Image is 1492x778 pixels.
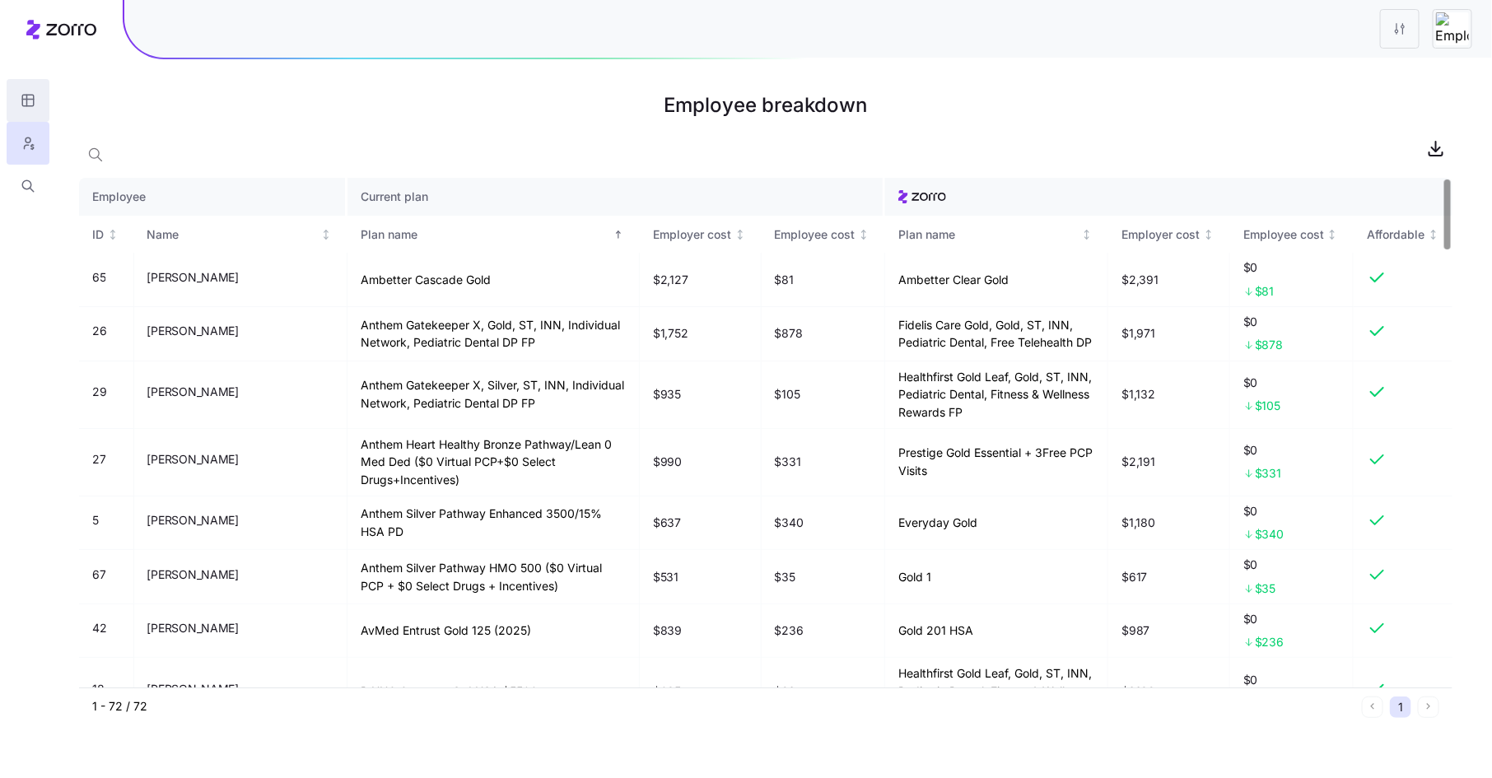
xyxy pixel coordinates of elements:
[347,307,640,361] td: Anthem Gatekeeper X, Gold, ST, INN, Individual Network, Pediatric Dental DP FP
[79,178,347,216] th: Employee
[885,216,1108,254] th: Plan nameNot sorted
[885,307,1108,361] td: Fidelis Care Gold, Gold, ST, INN, Pediatric Dental, Free Telehealth DP
[1243,442,1340,459] span: $0
[1326,229,1338,240] div: Not sorted
[1436,12,1469,45] img: Employer logo
[1203,229,1215,240] div: Not sorted
[361,226,610,244] div: Plan name
[1243,375,1340,391] span: $0
[653,272,688,288] span: $2,127
[775,622,804,639] span: $236
[653,622,682,639] span: $839
[653,325,688,342] span: $1,752
[775,454,801,470] span: $331
[107,229,119,240] div: Not sorted
[613,229,624,240] div: Sorted ascending
[347,604,640,659] td: AvMed Entrust Gold 125 (2025)
[885,361,1108,429] td: Healthfirst Gold Leaf, Gold, ST, INN, Pediatric Dental, Fitness & Wellness Rewards FP
[347,361,640,429] td: Anthem Gatekeeper X, Silver, ST, INN, Individual Network, Pediatric Dental DP FP
[775,386,800,403] span: $105
[1243,314,1340,330] span: $0
[147,384,239,400] span: [PERSON_NAME]
[1418,696,1439,718] button: Next page
[1121,325,1154,342] span: $1,971
[1255,580,1275,597] span: $35
[1255,465,1281,482] span: $331
[885,550,1108,604] td: Gold 1
[1362,696,1383,718] button: Previous page
[1255,526,1284,543] span: $340
[1243,226,1324,244] div: Employee cost
[1243,557,1340,573] span: $0
[1121,515,1154,531] span: $1,180
[92,698,1355,715] div: 1 - 72 / 72
[92,323,106,339] span: 26
[1108,216,1230,254] th: Employer costNot sorted
[1255,337,1283,353] span: $878
[79,86,1452,125] h1: Employee breakdown
[640,216,762,254] th: Employer costNot sorted
[347,550,640,604] td: Anthem Silver Pathway HMO 500 ($0 Virtual PCP + $0 Select Drugs + Incentives)
[1121,386,1154,403] span: $1,132
[92,681,104,697] span: 18
[885,604,1108,659] td: Gold 201 HSA
[885,658,1108,725] td: Healthfirst Gold Leaf, Gold, ST, INN, Pediatric Dental, Fitness & Wellness Rewards FP
[775,272,794,288] span: $81
[347,216,640,254] th: Plan nameSorted ascending
[1255,283,1274,300] span: $81
[885,496,1108,551] td: Everyday Gold
[92,620,106,636] span: 42
[1121,272,1158,288] span: $2,391
[92,269,105,286] span: 65
[858,229,870,240] div: Not sorted
[1255,398,1280,414] span: $105
[1081,229,1093,240] div: Not sorted
[653,386,681,403] span: $935
[347,429,640,496] td: Anthem Heart Healthy Bronze Pathway/Lean 0 Med Ded ($0 Virtual PCP+$0 Select Drugs+Incentives)
[1230,216,1354,254] th: Employee costNot sorted
[1243,672,1340,688] span: $0
[92,566,105,583] span: 67
[1428,229,1439,240] div: Not sorted
[1243,503,1340,519] span: $0
[775,515,804,531] span: $340
[147,681,239,697] span: [PERSON_NAME]
[775,683,794,700] span: $21
[1243,259,1340,276] span: $0
[653,569,678,585] span: $531
[653,454,682,470] span: $990
[147,226,318,244] div: Name
[885,429,1108,496] td: Prestige Gold Essential + 3Free PCP Visits
[320,229,332,240] div: Not sorted
[898,226,1079,244] div: Plan name
[147,323,239,339] span: [PERSON_NAME]
[147,620,239,636] span: [PERSON_NAME]
[1354,216,1452,254] th: AffordableNot sorted
[775,325,803,342] span: $878
[1121,683,1154,700] span: $1,132
[653,226,731,244] div: Employer cost
[79,216,134,254] th: IDNot sorted
[347,253,640,307] td: Ambetter Cascade Gold
[1121,569,1147,585] span: $617
[762,216,886,254] th: Employee costNot sorted
[92,226,104,244] div: ID
[1243,611,1340,627] span: $0
[92,451,105,468] span: 27
[147,566,239,583] span: [PERSON_NAME]
[885,253,1108,307] td: Ambetter Clear Gold
[347,178,885,216] th: Current plan
[134,216,347,254] th: NameNot sorted
[1121,454,1154,470] span: $2,191
[92,384,106,400] span: 29
[1121,622,1149,639] span: $987
[92,512,99,529] span: 5
[1367,226,1424,244] div: Affordable
[347,658,640,725] td: B UHC Compass Std HSA $5500
[775,569,795,585] span: $35
[147,269,239,286] span: [PERSON_NAME]
[147,512,239,529] span: [PERSON_NAME]
[775,226,856,244] div: Employee cost
[1255,634,1284,650] span: $236
[347,496,640,551] td: Anthem Silver Pathway Enhanced 3500/15% HSA PD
